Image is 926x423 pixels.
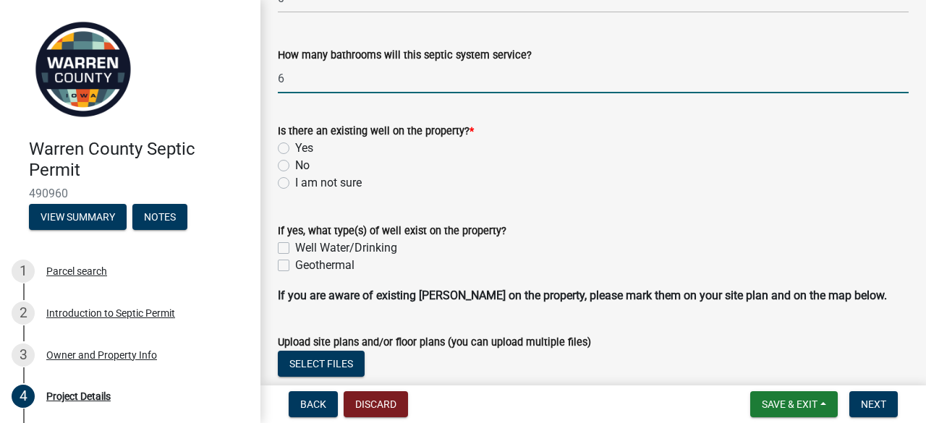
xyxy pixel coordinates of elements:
[132,212,187,223] wm-modal-confirm: Notes
[295,174,362,192] label: I am not sure
[861,398,886,410] span: Next
[278,226,506,236] label: If yes, what type(s) of well exist on the property?
[29,212,127,223] wm-modal-confirm: Summary
[295,140,313,157] label: Yes
[295,239,397,257] label: Well Water/Drinking
[278,127,474,137] label: Is there an existing well on the property?
[278,351,365,377] button: Select files
[132,204,187,230] button: Notes
[46,266,107,276] div: Parcel search
[46,391,111,401] div: Project Details
[12,260,35,283] div: 1
[12,385,35,408] div: 4
[29,139,249,181] h4: Warren County Septic Permit
[29,204,127,230] button: View Summary
[289,391,338,417] button: Back
[12,343,35,367] div: 3
[750,391,838,417] button: Save & Exit
[300,398,326,410] span: Back
[46,350,157,360] div: Owner and Property Info
[12,302,35,325] div: 2
[849,391,898,417] button: Next
[278,289,887,302] strong: If you are aware of existing [PERSON_NAME] on the property, please mark them on your site plan an...
[295,157,310,174] label: No
[46,308,175,318] div: Introduction to Septic Permit
[344,391,408,417] button: Discard
[29,15,137,124] img: Warren County, Iowa
[278,51,532,61] label: How many bathrooms will this septic system service?
[762,398,817,410] span: Save & Exit
[295,257,354,274] label: Geothermal
[29,187,231,200] span: 490960
[278,338,591,348] label: Upload site plans and/or floor plans (you can upload multiple files)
